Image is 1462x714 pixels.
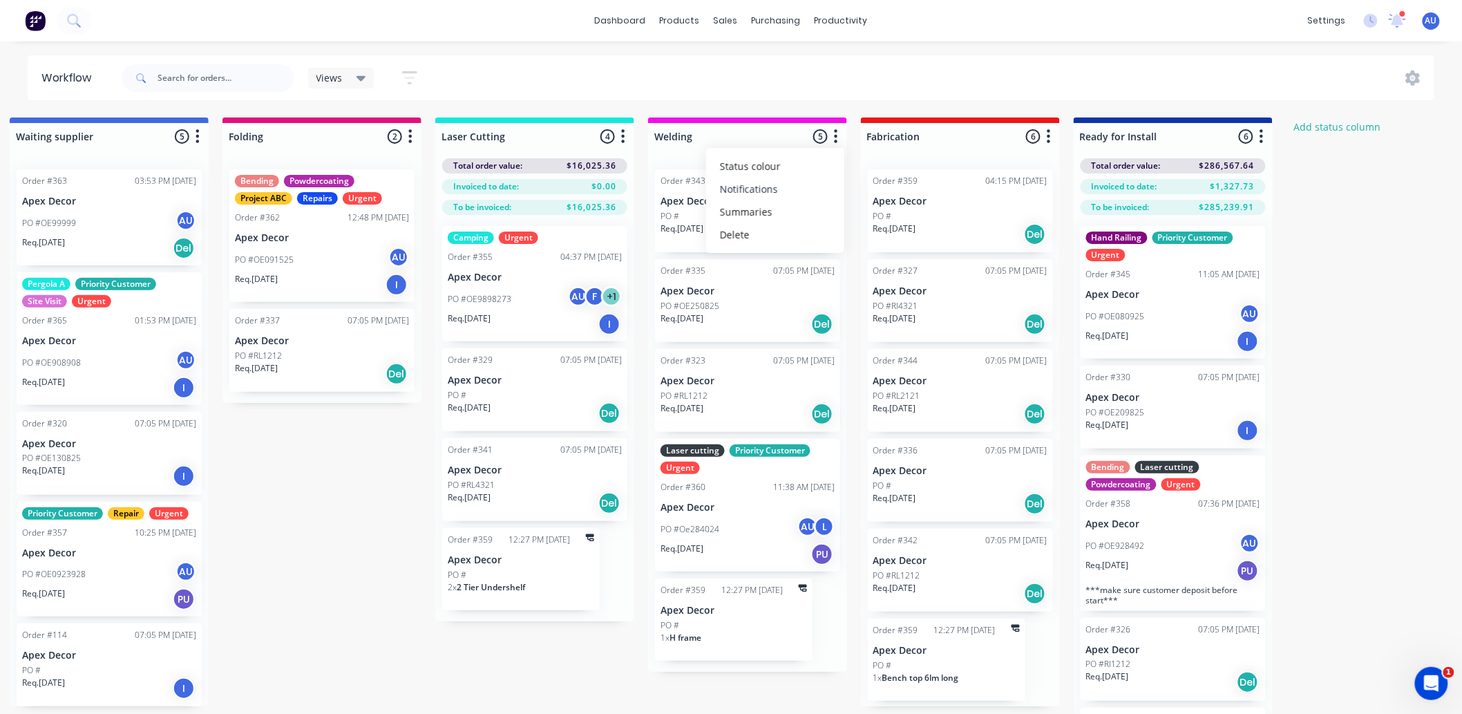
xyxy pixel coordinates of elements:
[986,444,1047,457] div: 07:05 PM [DATE]
[598,402,620,424] div: Del
[72,295,111,308] div: Urgent
[1425,15,1437,27] span: AU
[868,349,1053,432] div: Order #34407:05 PM [DATE]Apex DecorPO #RL2121Req.[DATE]Del
[868,169,1053,252] div: Order #35904:15 PM [DATE]Apex DecorPO #Req.[DATE]Del
[1086,310,1145,323] p: PO #OE080925
[297,192,338,205] div: Repairs
[986,355,1047,367] div: 07:05 PM [DATE]
[22,417,67,430] div: Order #320
[1086,585,1260,605] p: ***make sure customer deposit before start***
[41,70,98,86] div: Workflow
[661,605,807,617] p: Apex Decor
[22,547,196,559] p: Apex Decor
[661,265,705,277] div: Order #335
[873,645,1020,657] p: Apex Decor
[661,444,725,457] div: Laser cutting
[1199,160,1255,172] span: $286,567.64
[442,348,627,431] div: Order #32907:05 PM [DATE]Apex DecorPO #Req.[DATE]Del
[22,335,196,347] p: Apex Decor
[1081,618,1266,701] div: Order #32607:05 PM [DATE]Apex DecorPO #Rl1212Req.[DATE]Del
[235,192,292,205] div: Project ABC
[707,10,745,31] div: sales
[873,390,920,402] p: PO #RL2121
[316,71,343,85] span: Views
[814,516,835,537] div: L
[661,175,705,187] div: Order #343
[873,570,920,582] p: PO #RL1212
[873,300,918,312] p: PO #Rl4321
[661,390,708,402] p: PO #RL1212
[235,232,409,244] p: Apex Decor
[173,465,195,487] div: I
[448,534,493,546] div: Order #359
[598,492,620,514] div: Del
[175,561,196,582] div: AU
[1086,371,1131,384] div: Order #330
[1237,560,1259,582] div: PU
[661,584,705,596] div: Order #359
[1086,559,1129,572] p: Req. [DATE]
[868,619,1025,701] div: Order #35912:27 PM [DATE]Apex DecorPO #1xBench top 6lm long
[986,534,1047,547] div: 07:05 PM [DATE]
[568,286,589,307] div: AU
[135,629,196,641] div: 07:05 PM [DATE]
[1024,313,1046,335] div: Del
[22,314,67,327] div: Order #365
[448,375,622,386] p: Apex Decor
[22,278,70,290] div: Pergola A
[1237,671,1259,693] div: Del
[235,212,280,224] div: Order #362
[509,534,570,546] div: 12:27 PM [DATE]
[873,582,916,594] p: Req. [DATE]
[448,479,495,491] p: PO #RL4321
[229,169,415,302] div: BendingPowdercoatingProject ABCRepairsUrgentOrder #36212:48 PM [DATE]Apex DecorPO #OE091525AUReq....
[135,175,196,187] div: 03:53 PM [DATE]
[873,402,916,415] p: Req. [DATE]
[457,581,525,593] span: 2 Tier Undershelf
[448,444,493,456] div: Order #341
[868,259,1053,342] div: Order #32707:05 PM [DATE]Apex DecorPO #Rl4321Req.[DATE]Del
[175,350,196,370] div: AU
[591,180,616,193] span: $0.00
[1024,403,1046,425] div: Del
[706,200,844,223] button: Summaries
[22,507,103,520] div: Priority Customer
[1240,303,1260,324] div: AU
[661,285,835,297] p: Apex Decor
[655,259,840,342] div: Order #33507:05 PM [DATE]Apex DecorPO #OE250825Req.[DATE]Del
[655,439,840,572] div: Laser cuttingPriority CustomerUrgentOrder #36011:38 AM [DATE]Apex DecorPO #Oe284024AULReq.[DATE]PU
[448,402,491,414] p: Req. [DATE]
[1443,667,1454,678] span: 1
[22,196,196,207] p: Apex Decor
[661,619,679,632] p: PO #
[1086,644,1260,656] p: Apex Decor
[585,286,605,307] div: F
[22,452,81,464] p: PO #OE130825
[22,588,65,600] p: Req. [DATE]
[811,313,833,335] div: Del
[175,210,196,231] div: AU
[1092,201,1150,214] span: To be invoiced:
[1237,330,1259,353] div: I
[22,664,41,677] p: PO #
[1086,249,1126,261] div: Urgent
[811,543,833,565] div: PU
[22,295,67,308] div: Site Visit
[1086,289,1260,301] p: Apex Decor
[284,175,354,187] div: Powdercoating
[873,555,1047,567] p: Apex Decor
[1086,268,1131,281] div: Order #345
[720,159,781,173] span: Status colour
[773,481,835,494] div: 11:38 AM [DATE]
[22,438,196,450] p: Apex Decor
[135,314,196,327] div: 01:53 PM [DATE]
[1086,232,1148,244] div: Hand Railing
[22,629,67,641] div: Order #114
[601,286,622,307] div: + 1
[1086,392,1260,404] p: Apex Decor
[386,274,408,296] div: I
[588,10,653,31] a: dashboard
[1237,420,1259,442] div: I
[706,155,844,178] button: Status colour
[873,355,918,367] div: Order #344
